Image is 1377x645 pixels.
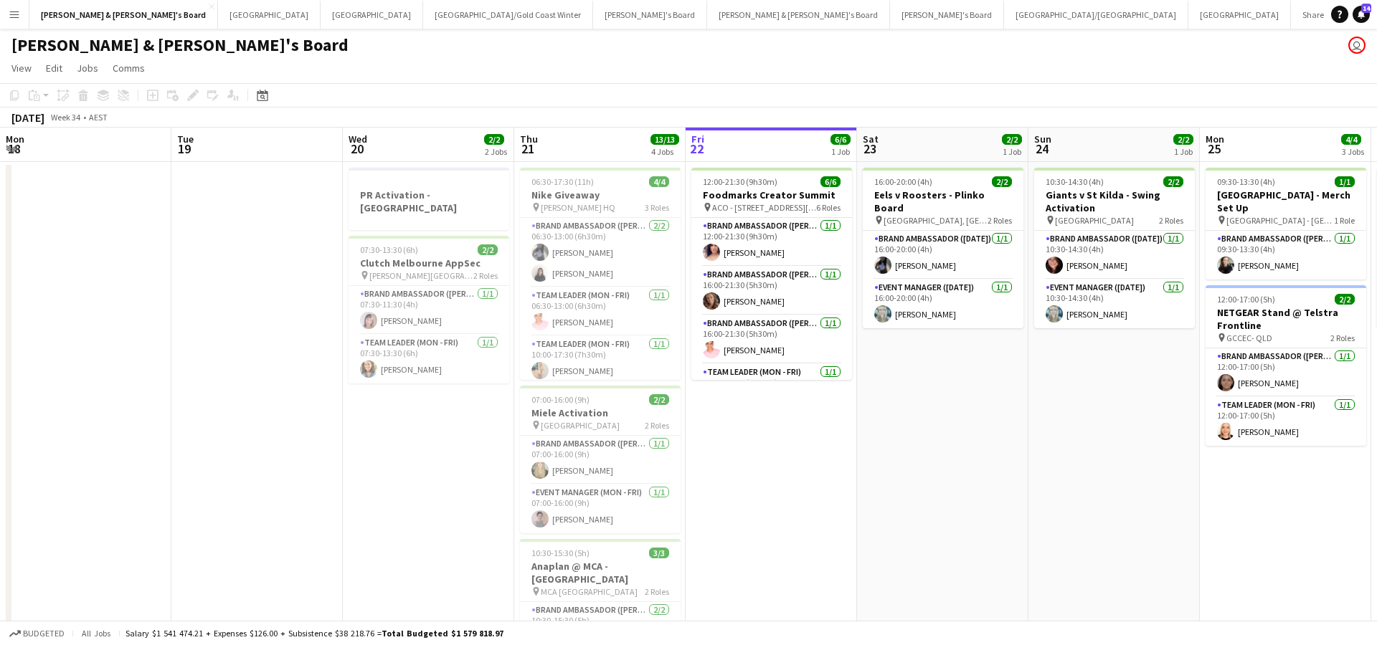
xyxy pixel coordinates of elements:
[29,1,218,29] button: [PERSON_NAME] & [PERSON_NAME]'s Board
[884,215,988,226] span: [GEOGRAPHIC_DATA], [GEOGRAPHIC_DATA]
[1034,279,1195,328] app-card-role: Event Manager ([DATE])1/110:30-14:30 (4h)[PERSON_NAME]
[520,287,681,336] app-card-role: Team Leader (Mon - Fri)1/106:30-13:00 (6h30m)[PERSON_NAME]
[691,133,704,145] span: Fri
[593,1,707,29] button: [PERSON_NAME]'s Board
[6,133,24,145] span: Mon
[1004,1,1188,29] button: [GEOGRAPHIC_DATA]/[GEOGRAPHIC_DATA]
[1173,134,1193,145] span: 2/2
[1226,333,1272,343] span: GCCEC- QLD
[691,315,852,364] app-card-role: Brand Ambassador ([PERSON_NAME])1/116:00-21:30 (5h30m)[PERSON_NAME]
[1217,294,1275,305] span: 12:00-17:00 (5h)
[863,188,1023,214] h3: Eels v Roosters - Plinko Board
[47,112,83,123] span: Week 34
[1361,4,1371,13] span: 14
[1206,306,1366,332] h3: NETGEAR Stand @ Telstra Frontline
[691,168,852,380] app-job-card: 12:00-21:30 (9h30m)6/6Foodmarks Creator Summit ACO - [STREET_ADDRESS][PERSON_NAME]6 RolesBrand Am...
[1335,176,1355,187] span: 1/1
[863,133,879,145] span: Sat
[473,270,498,281] span: 2 Roles
[1046,176,1104,187] span: 10:30-14:30 (4h)
[520,218,681,287] app-card-role: Brand Ambassador ([PERSON_NAME])2/206:30-13:00 (6h30m)[PERSON_NAME][PERSON_NAME]
[349,188,509,214] h3: PR Activation - [GEOGRAPHIC_DATA]
[988,215,1012,226] span: 2 Roles
[703,176,777,187] span: 12:00-21:30 (9h30m)
[71,59,104,77] a: Jobs
[531,394,590,405] span: 07:00-16:00 (9h)
[650,134,679,145] span: 13/13
[6,59,37,77] a: View
[1353,6,1370,23] a: 14
[321,1,423,29] button: [GEOGRAPHIC_DATA]
[645,420,669,431] span: 2 Roles
[382,628,503,639] span: Total Budgeted $1 579 818.97
[531,176,594,187] span: 06:30-17:30 (11h)
[649,176,669,187] span: 4/4
[346,140,367,157] span: 20
[1034,168,1195,328] app-job-card: 10:30-14:30 (4h)2/2Giants v St Kilda - Swing Activation [GEOGRAPHIC_DATA]2 RolesBrand Ambassador ...
[1206,397,1366,446] app-card-role: Team Leader (Mon - Fri)1/112:00-17:00 (5h)[PERSON_NAME]
[890,1,1004,29] button: [PERSON_NAME]'s Board
[689,140,704,157] span: 22
[46,62,62,75] span: Edit
[649,394,669,405] span: 2/2
[7,626,67,641] button: Budgeted
[520,406,681,419] h3: Miele Activation
[531,548,590,558] span: 10:30-15:30 (5h)
[1034,188,1195,214] h3: Giants v St Kilda - Swing Activation
[1032,140,1051,157] span: 24
[520,188,681,201] h3: Nike Giveaway
[1159,215,1183,226] span: 2 Roles
[520,436,681,484] app-card-role: Brand Ambassador ([PERSON_NAME])1/107:00-16:00 (9h)[PERSON_NAME]
[520,386,681,533] app-job-card: 07:00-16:00 (9h)2/2Miele Activation [GEOGRAPHIC_DATA]2 RolesBrand Ambassador ([PERSON_NAME])1/107...
[863,231,1023,279] app-card-role: Brand Ambassador ([DATE])1/116:00-20:00 (4h)[PERSON_NAME]
[1034,133,1051,145] span: Sun
[874,176,932,187] span: 16:00-20:00 (4h)
[40,59,68,77] a: Edit
[349,286,509,335] app-card-role: Brand Ambassador ([PERSON_NAME])1/107:30-11:30 (4h)[PERSON_NAME]
[712,202,816,213] span: ACO - [STREET_ADDRESS][PERSON_NAME]
[89,112,108,123] div: AEST
[861,140,879,157] span: 23
[175,140,194,157] span: 19
[349,168,509,230] app-job-card: PR Activation - [GEOGRAPHIC_DATA]
[349,133,367,145] span: Wed
[863,168,1023,328] app-job-card: 16:00-20:00 (4h)2/2Eels v Roosters - Plinko Board [GEOGRAPHIC_DATA], [GEOGRAPHIC_DATA]2 RolesBran...
[541,202,615,213] span: [PERSON_NAME] HQ
[1206,348,1366,397] app-card-role: Brand Ambassador ([PERSON_NAME])1/112:00-17:00 (5h)[PERSON_NAME]
[1206,188,1366,214] h3: [GEOGRAPHIC_DATA] - Merch Set Up
[11,34,349,56] h1: [PERSON_NAME] & [PERSON_NAME]'s Board
[423,1,593,29] button: [GEOGRAPHIC_DATA]/Gold Coast Winter
[520,560,681,586] h3: Anaplan @ MCA - [GEOGRAPHIC_DATA]
[1334,215,1355,226] span: 1 Role
[11,62,32,75] span: View
[1335,294,1355,305] span: 2/2
[1348,37,1366,54] app-user-avatar: James Millard
[649,548,669,558] span: 3/3
[126,628,503,639] div: Salary $1 541 474.21 + Expenses $126.00 + Subsistence $38 218.76 =
[23,629,65,639] span: Budgeted
[484,134,504,145] span: 2/2
[4,140,24,157] span: 18
[1174,146,1193,157] div: 1 Job
[349,257,509,269] h3: Clutch Melbourne AppSec
[520,336,681,385] app-card-role: Team Leader (Mon - Fri)1/110:00-17:30 (7h30m)[PERSON_NAME]
[1002,134,1022,145] span: 2/2
[691,218,852,267] app-card-role: Brand Ambassador ([PERSON_NAME])1/112:00-21:30 (9h30m)[PERSON_NAME]
[1226,215,1334,226] span: [GEOGRAPHIC_DATA] - [GEOGRAPHIC_DATA]
[520,133,538,145] span: Thu
[1055,215,1134,226] span: [GEOGRAPHIC_DATA]
[645,202,669,213] span: 3 Roles
[520,168,681,380] app-job-card: 06:30-17:30 (11h)4/4Nike Giveaway [PERSON_NAME] HQ3 RolesBrand Ambassador ([PERSON_NAME])2/206:30...
[1206,285,1366,446] div: 12:00-17:00 (5h)2/2NETGEAR Stand @ Telstra Frontline GCCEC- QLD2 RolesBrand Ambassador ([PERSON_N...
[1206,168,1366,279] app-job-card: 09:30-13:30 (4h)1/1[GEOGRAPHIC_DATA] - Merch Set Up [GEOGRAPHIC_DATA] - [GEOGRAPHIC_DATA]1 RoleBr...
[1163,176,1183,187] span: 2/2
[520,484,681,533] app-card-role: Event Manager (Mon - Fri)1/107:00-16:00 (9h)[PERSON_NAME]
[541,420,620,431] span: [GEOGRAPHIC_DATA]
